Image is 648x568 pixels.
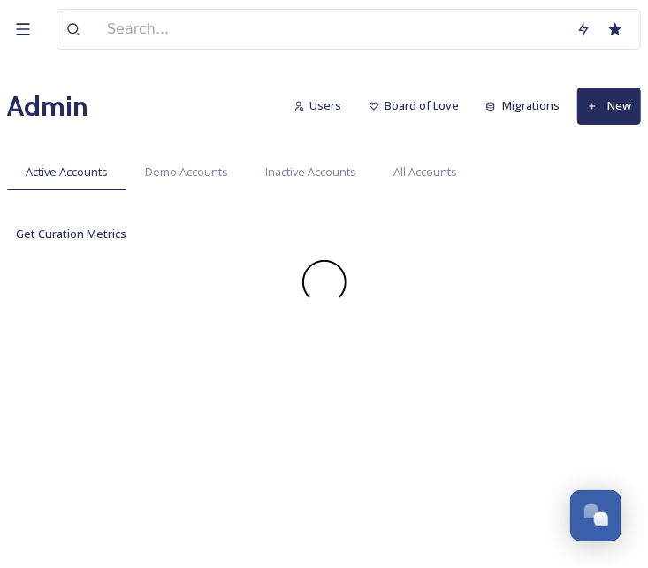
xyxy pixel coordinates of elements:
[265,164,356,180] span: Inactive Accounts
[570,490,621,541] button: Open Chat
[476,88,577,123] a: Migrations
[360,88,469,123] button: Board of Love
[285,88,360,123] a: Users
[98,10,568,49] input: Search...
[577,88,641,124] button: New
[393,164,457,180] span: All Accounts
[360,88,477,123] a: Board of Love
[285,88,351,123] button: Users
[7,217,641,251] div: Get Curation Metrics
[145,164,228,180] span: Demo Accounts
[26,164,108,180] span: Active Accounts
[476,88,568,123] button: Migrations
[7,85,88,127] a: Admin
